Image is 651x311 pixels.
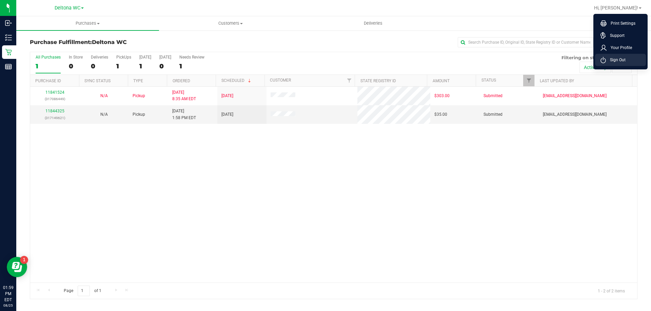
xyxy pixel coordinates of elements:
p: (317086449) [34,96,75,102]
a: Filter [343,75,355,86]
a: Sync Status [84,79,111,83]
a: Scheduled [221,78,252,83]
p: 08/25 [3,303,13,308]
span: Submitted [484,93,502,99]
span: Submitted [484,111,502,118]
button: N/A [100,111,108,118]
input: 1 [78,286,90,296]
div: PickUps [116,55,131,60]
a: Status [481,78,496,83]
iframe: Resource center [7,257,27,277]
inline-svg: Retail [5,49,12,55]
span: Page of 1 [58,286,107,296]
div: 1 [179,62,204,70]
li: Sign Out [595,54,646,66]
span: Deltona WC [55,5,80,11]
a: Purchases [16,16,159,30]
div: 0 [69,62,83,70]
a: Type [133,79,143,83]
a: Customer [270,78,291,83]
p: 01:59 PM EDT [3,285,13,303]
span: $303.00 [434,93,450,99]
span: [DATE] 8:35 AM EDT [172,89,196,102]
a: 11844325 [45,109,64,113]
span: [DATE] [221,93,233,99]
span: Deliveries [355,20,392,26]
span: Your Profile [607,44,632,51]
a: Last Updated By [540,79,574,83]
span: [EMAIL_ADDRESS][DOMAIN_NAME] [543,93,607,99]
a: Ordered [173,79,190,83]
span: Support [606,32,625,39]
a: Purchase ID [35,79,61,83]
span: Customers [159,20,301,26]
a: Support [600,32,643,39]
span: Print Settings [607,20,635,27]
a: Filter [523,75,534,86]
inline-svg: Inventory [5,34,12,41]
inline-svg: Reports [5,63,12,70]
div: 1 [139,62,151,70]
div: Deliveries [91,55,108,60]
button: N/A [100,93,108,99]
div: Needs Review [179,55,204,60]
span: 1 - 2 of 2 items [592,286,630,296]
span: [DATE] 1:58 PM EDT [172,108,196,121]
span: Not Applicable [100,112,108,117]
span: Sign Out [606,57,626,63]
h3: Purchase Fulfillment: [30,39,232,45]
span: Filtering on status: [561,55,606,60]
iframe: Resource center unread badge [20,256,28,264]
span: Deltona WC [92,39,127,45]
div: All Purchases [36,55,61,60]
input: Search Purchase ID, Original ID, State Registry ID or Customer Name... [458,37,593,47]
span: [DATE] [221,111,233,118]
a: Amount [433,79,450,83]
span: $35.00 [434,111,447,118]
div: [DATE] [159,55,171,60]
a: Deliveries [302,16,445,30]
button: Active only [579,62,611,73]
div: 1 [36,62,61,70]
span: Purchases [16,20,159,26]
a: Customers [159,16,302,30]
span: Hi, [PERSON_NAME]! [594,5,638,10]
span: Not Applicable [100,93,108,98]
span: Pickup [133,111,145,118]
div: In Store [69,55,83,60]
inline-svg: Inbound [5,20,12,26]
a: 11841524 [45,90,64,95]
div: 0 [91,62,108,70]
span: Pickup [133,93,145,99]
div: 1 [116,62,131,70]
a: State Registry ID [360,79,396,83]
div: 0 [159,62,171,70]
p: (317149621) [34,115,75,121]
div: [DATE] [139,55,151,60]
span: [EMAIL_ADDRESS][DOMAIN_NAME] [543,111,607,118]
